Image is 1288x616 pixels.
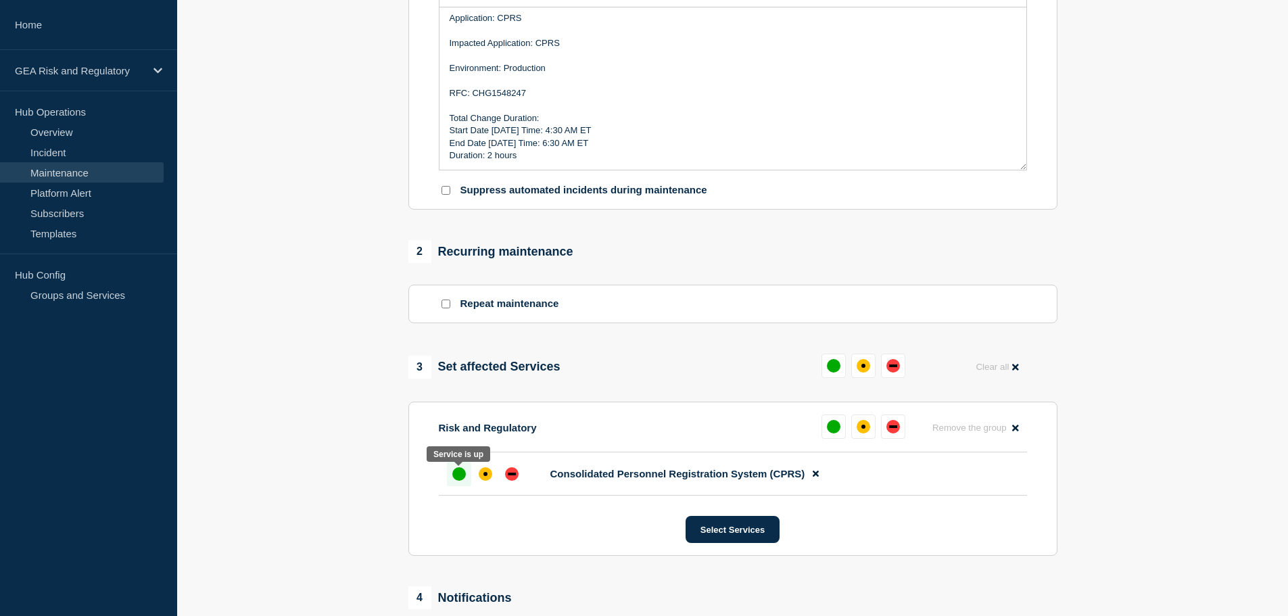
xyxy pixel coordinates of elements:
[408,586,512,609] div: Notifications
[505,467,519,481] div: down
[450,112,1016,124] p: Total Change Duration:
[886,420,900,433] div: down
[686,516,780,543] button: Select Services
[460,184,707,197] p: Suppress automated incidents during maintenance
[408,240,431,263] span: 2
[550,468,805,479] span: Consolidated Personnel Registration System (CPRS)
[857,420,870,433] div: affected
[479,467,492,481] div: affected
[851,414,876,439] button: affected
[968,354,1026,380] button: Clear all
[452,467,466,481] div: up
[450,149,1016,162] p: Duration: 2 hours
[408,356,560,379] div: Set affected Services
[460,298,559,310] p: Repeat maintenance
[433,450,483,459] div: Service is up
[450,87,1016,99] p: RFC: CHG1548247
[821,354,846,378] button: up
[439,422,537,433] p: Risk and Regulatory
[450,12,1016,24] p: Application: CPRS
[881,414,905,439] button: down
[15,65,145,76] p: GEA Risk and Regulatory
[821,414,846,439] button: up
[450,124,1016,137] p: Start Date [DATE] Time: 4:30 AM ET
[450,137,1016,149] p: End Date [DATE] Time: 6:30 AM ET
[442,186,450,195] input: Suppress automated incidents during maintenance
[932,423,1007,433] span: Remove the group
[450,62,1016,74] p: Environment: Production
[851,354,876,378] button: affected
[857,359,870,373] div: affected
[408,356,431,379] span: 3
[881,354,905,378] button: down
[886,359,900,373] div: down
[442,300,450,308] input: Repeat maintenance
[408,240,573,263] div: Recurring maintenance
[408,586,431,609] span: 4
[924,414,1027,441] button: Remove the group
[827,359,840,373] div: up
[450,37,1016,49] p: Impacted Application: CPRS
[439,7,1026,170] div: Message
[827,420,840,433] div: up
